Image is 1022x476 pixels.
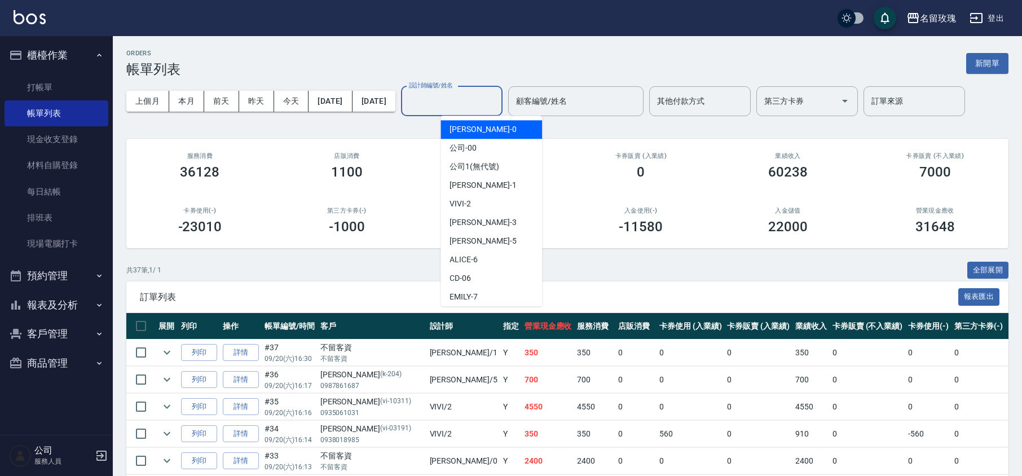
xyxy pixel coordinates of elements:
[5,205,108,231] a: 排班表
[500,421,522,447] td: Y
[874,7,896,29] button: save
[500,394,522,420] td: Y
[5,319,108,349] button: 客戶管理
[905,340,951,366] td: 0
[522,313,575,340] th: 營業現金應收
[126,265,161,275] p: 共 37 筆, 1 / 1
[724,394,792,420] td: 0
[450,198,471,210] span: VIVI -2
[657,367,725,393] td: 0
[792,421,830,447] td: 910
[5,74,108,100] a: 打帳單
[615,340,657,366] td: 0
[919,164,951,180] h3: 7000
[958,291,1000,302] a: 報表匯出
[126,91,169,112] button: 上個月
[657,340,725,366] td: 0
[875,152,995,160] h2: 卡券販賣 (不入業績)
[615,421,657,447] td: 0
[450,142,477,154] span: 公司 -00
[522,448,575,474] td: 2400
[427,340,500,366] td: [PERSON_NAME] /1
[34,456,92,466] p: 服務人員
[181,452,217,470] button: 列印
[320,450,424,462] div: 不留客資
[875,207,995,214] h2: 營業現金應收
[728,152,848,160] h2: 業績收入
[905,394,951,420] td: 0
[657,448,725,474] td: 0
[450,291,478,303] span: EMILY -7
[657,394,725,420] td: 0
[619,219,663,235] h3: -11580
[169,91,204,112] button: 本月
[274,91,309,112] button: 今天
[905,367,951,393] td: 0
[320,396,424,408] div: [PERSON_NAME]
[158,398,175,415] button: expand row
[522,340,575,366] td: 350
[262,394,318,420] td: #35
[427,367,500,393] td: [PERSON_NAME] /5
[287,152,407,160] h2: 店販消費
[265,381,315,391] p: 09/20 (六) 16:17
[792,340,830,366] td: 350
[905,421,951,447] td: -560
[450,124,516,135] span: [PERSON_NAME] -0
[320,423,424,435] div: [PERSON_NAME]
[5,126,108,152] a: 現金收支登錄
[951,313,1006,340] th: 第三方卡券(-)
[965,8,1008,29] button: 登出
[178,313,220,340] th: 列印
[830,340,905,366] td: 0
[427,394,500,420] td: VIVI /2
[522,394,575,420] td: 4550
[581,152,701,160] h2: 卡券販賣 (入業績)
[951,421,1006,447] td: 0
[450,254,478,266] span: ALICE -6
[792,367,830,393] td: 700
[951,340,1006,366] td: 0
[5,179,108,205] a: 每日結帳
[223,425,259,443] a: 詳情
[724,367,792,393] td: 0
[427,448,500,474] td: [PERSON_NAME] /0
[657,313,725,340] th: 卡券使用 (入業績)
[836,92,854,110] button: Open
[830,448,905,474] td: 0
[500,313,522,340] th: 指定
[220,313,262,340] th: 操作
[181,371,217,389] button: 列印
[724,421,792,447] td: 0
[427,313,500,340] th: 設計師
[792,448,830,474] td: 2400
[158,425,175,442] button: expand row
[958,288,1000,306] button: 報表匯出
[657,421,725,447] td: 560
[181,425,217,443] button: 列印
[434,152,554,160] h2: 卡券使用 (入業績)
[140,292,958,303] span: 訂單列表
[637,164,645,180] h3: 0
[450,179,516,191] span: [PERSON_NAME] -1
[450,235,516,247] span: [PERSON_NAME] -5
[574,367,615,393] td: 700
[905,448,951,474] td: 0
[5,41,108,70] button: 櫃檯作業
[126,61,180,77] h3: 帳單列表
[768,219,808,235] h3: 22000
[380,396,411,408] p: (vi-10311)
[792,394,830,420] td: 4550
[181,344,217,362] button: 列印
[450,161,499,173] span: 公司1 (無代號)
[265,354,315,364] p: 09/20 (六) 16:30
[262,313,318,340] th: 帳單編號/時間
[178,219,222,235] h3: -23010
[830,394,905,420] td: 0
[434,207,554,214] h2: 其他付款方式(-)
[920,11,956,25] div: 名留玫瑰
[158,371,175,388] button: expand row
[158,452,175,469] button: expand row
[574,421,615,447] td: 350
[158,344,175,361] button: expand row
